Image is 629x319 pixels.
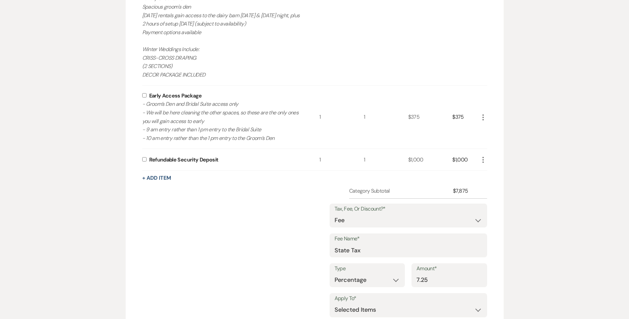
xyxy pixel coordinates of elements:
[335,234,482,244] label: Fee Name*
[149,92,202,100] div: Early Access Package
[335,294,482,303] label: Apply To*
[364,86,408,149] div: 1
[453,187,479,195] div: $7,875
[416,264,482,274] label: Amount*
[335,264,400,274] label: Type
[364,149,408,170] div: 1
[408,149,453,170] div: $1,000
[408,86,453,149] div: $375
[452,149,479,170] div: $1,000
[335,204,482,214] label: Tax, Fee, Or Discount?*
[319,86,364,149] div: 1
[349,187,453,195] div: Category Subtotal
[319,149,364,170] div: 1
[452,86,479,149] div: $375
[149,156,219,164] div: Refundable Security Deposit
[142,175,171,181] button: + Add Item
[142,100,302,142] p: - Groom’s Den and Bridal Suite access only - We will be here cleaning the other spaces, so these ...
